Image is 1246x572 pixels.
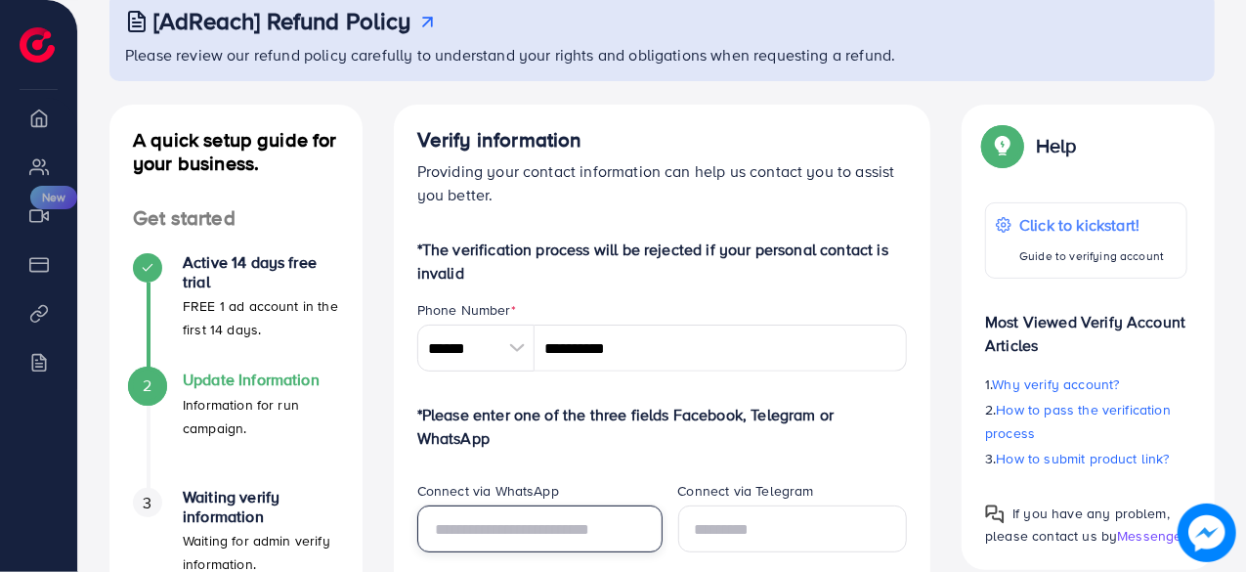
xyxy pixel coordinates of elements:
[417,300,516,320] label: Phone Number
[183,393,339,440] p: Information for run campaign.
[153,7,411,35] h3: [AdReach] Refund Policy
[417,128,908,153] h4: Verify information
[183,294,339,341] p: FREE 1 ad account in the first 14 days.
[985,128,1020,163] img: Popup guide
[1117,526,1186,546] span: Messenger
[1019,213,1164,237] p: Click to kickstart!
[417,403,908,450] p: *Please enter one of the three fields Facebook, Telegram or WhatsApp
[997,449,1170,468] span: How to submit product link?
[183,371,339,389] h4: Update Information
[143,374,151,397] span: 2
[985,398,1187,445] p: 2.
[183,253,339,290] h4: Active 14 days free trial
[125,43,1203,66] p: Please review our refund policy carefully to understand your rights and obligations when requesti...
[985,505,1005,524] img: Popup guide
[1019,244,1164,268] p: Guide to verifying account
[109,128,363,175] h4: A quick setup guide for your business.
[417,481,559,501] label: Connect via WhatsApp
[417,159,908,206] p: Providing your contact information can help us contact you to assist you better.
[1178,504,1236,562] img: image
[109,206,363,231] h4: Get started
[109,371,363,488] li: Update Information
[678,481,814,501] label: Connect via Telegram
[20,27,55,63] img: logo
[985,373,1187,396] p: 1.
[985,294,1187,357] p: Most Viewed Verify Account Articles
[985,447,1187,470] p: 3.
[985,504,1170,546] span: If you have any problem, please contact us by
[143,492,151,514] span: 3
[993,374,1120,394] span: Why verify account?
[417,238,908,285] p: *The verification process will be rejected if your personal contact is invalid
[109,253,363,371] li: Active 14 days free trial
[1036,134,1077,157] p: Help
[183,488,339,525] h4: Waiting verify information
[985,400,1171,443] span: How to pass the verification process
